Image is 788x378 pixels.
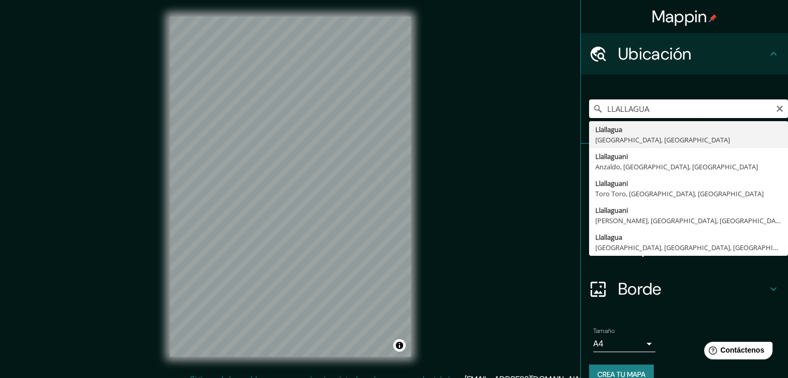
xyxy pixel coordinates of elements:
div: Borde [581,268,788,310]
font: Llallaguani [595,206,628,215]
font: Llallagua [595,232,622,242]
div: Patas [581,144,788,185]
iframe: Lanzador de widgets de ayuda [696,338,777,367]
button: Claro [776,103,784,113]
font: [GEOGRAPHIC_DATA], [GEOGRAPHIC_DATA] [595,135,730,144]
font: Llallaguani [595,152,628,161]
input: Elige tu ciudad o zona [589,99,788,118]
font: A4 [593,338,604,349]
font: Anzaldo, [GEOGRAPHIC_DATA], [GEOGRAPHIC_DATA] [595,162,758,171]
font: Llallaguani [595,179,628,188]
div: A4 [593,336,655,352]
div: Disposición [581,227,788,268]
font: Ubicación [618,43,692,65]
font: Llallagua [595,125,622,134]
font: Borde [618,278,662,300]
font: Toro Toro, [GEOGRAPHIC_DATA], [GEOGRAPHIC_DATA] [595,189,764,198]
div: Ubicación [581,33,788,75]
font: Tamaño [593,327,614,335]
font: Mappin [652,6,707,27]
img: pin-icon.png [709,14,717,22]
div: Estilo [581,185,788,227]
font: [PERSON_NAME], [GEOGRAPHIC_DATA], [GEOGRAPHIC_DATA] [595,216,785,225]
canvas: Mapa [170,17,411,357]
button: Activar o desactivar atribución [393,339,406,352]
